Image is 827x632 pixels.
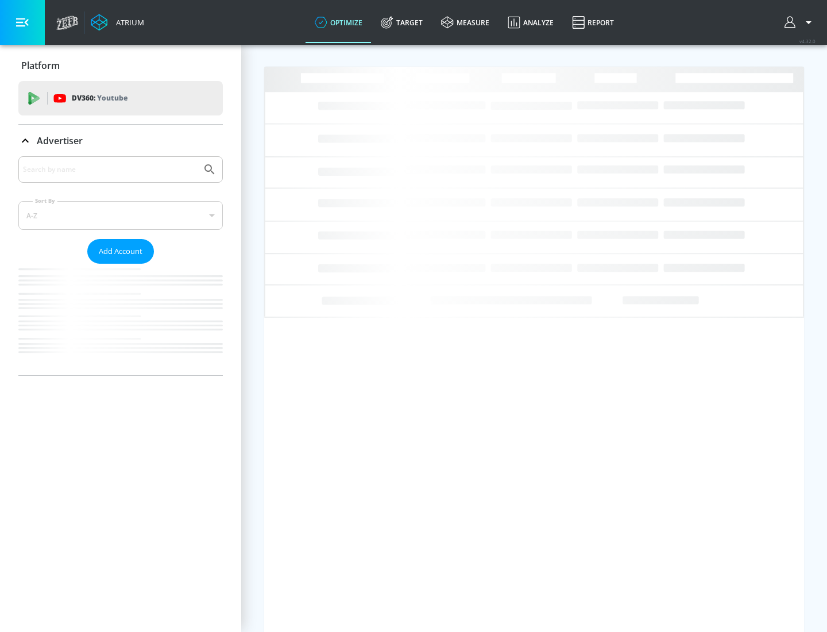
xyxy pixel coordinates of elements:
span: v 4.32.0 [799,38,816,44]
a: Analyze [498,2,563,43]
a: Atrium [91,14,144,31]
div: Platform [18,49,223,82]
p: DV360: [72,92,127,105]
input: Search by name [23,162,197,177]
p: Youtube [97,92,127,104]
div: A-Z [18,201,223,230]
div: Advertiser [18,156,223,375]
p: Advertiser [37,134,83,147]
nav: list of Advertiser [18,264,223,375]
div: DV360: Youtube [18,81,223,115]
label: Sort By [33,197,57,205]
a: measure [432,2,498,43]
p: Platform [21,59,60,72]
a: Target [372,2,432,43]
span: Add Account [99,245,142,258]
a: optimize [306,2,372,43]
div: Atrium [111,17,144,28]
div: Advertiser [18,125,223,157]
button: Add Account [87,239,154,264]
a: Report [563,2,623,43]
